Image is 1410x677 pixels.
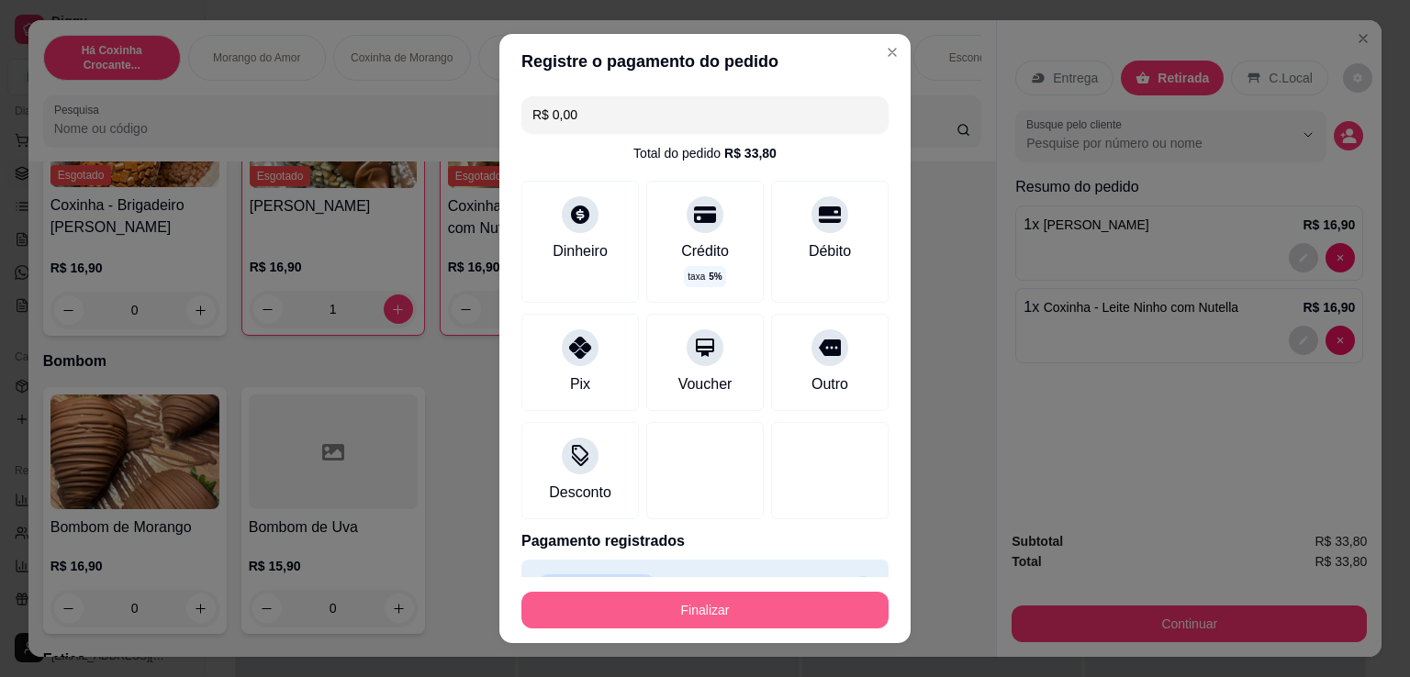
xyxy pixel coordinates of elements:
div: Desconto [549,482,611,504]
p: Transferência Pix [536,574,657,600]
header: Registre o pagamento do pedido [499,34,911,89]
p: R$ 33,80 [785,576,845,598]
span: 5 % [709,270,722,283]
div: Voucher [678,373,733,395]
p: Pagamento registrados [521,530,889,552]
button: Close [878,38,907,67]
div: Crédito [681,240,729,262]
div: Pix [570,373,590,395]
button: Finalizar [521,592,889,628]
div: Débito [809,240,851,262]
div: Total do pedido [633,144,777,162]
div: R$ 33,80 [724,144,777,162]
p: taxa [688,270,722,283]
input: Ex.: hambúrguer de cordeiro [532,96,878,133]
div: Outro [811,373,848,395]
div: Dinheiro [553,240,608,262]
